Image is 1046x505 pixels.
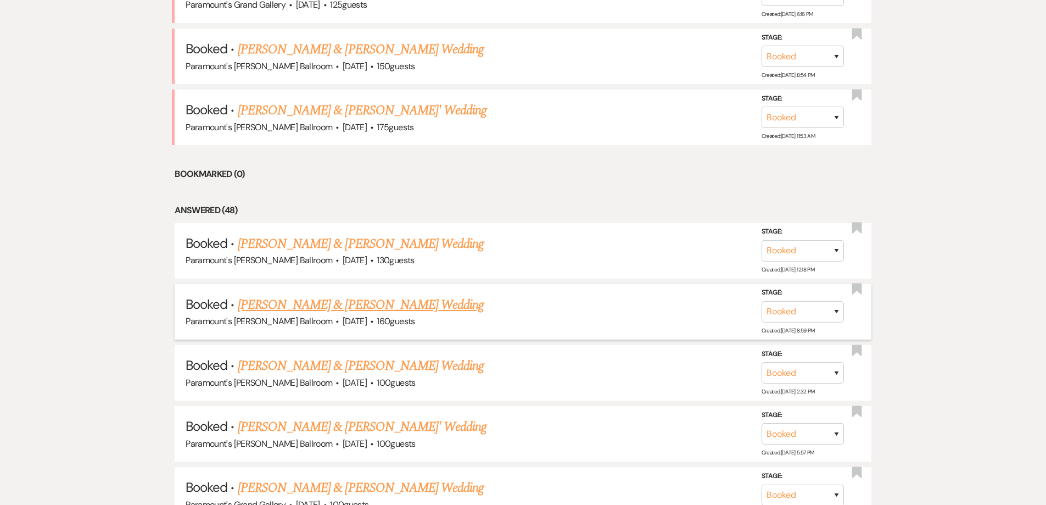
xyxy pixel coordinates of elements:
li: Bookmarked (0) [175,167,871,181]
label: Stage: [762,93,844,105]
span: [DATE] [343,315,367,327]
span: Booked [186,40,227,57]
span: [DATE] [343,121,367,133]
span: Paramount's [PERSON_NAME] Ballroom [186,254,332,266]
span: Paramount's [PERSON_NAME] Ballroom [186,60,332,72]
span: [DATE] [343,438,367,449]
span: Booked [186,418,227,435]
span: 130 guests [377,254,414,266]
label: Stage: [762,32,844,44]
a: [PERSON_NAME] & [PERSON_NAME]' Wedding [238,101,487,120]
span: [DATE] [343,377,367,389]
span: Paramount's [PERSON_NAME] Ballroom [186,315,332,327]
label: Stage: [762,348,844,360]
span: [DATE] [343,254,367,266]
span: Booked [186,479,227,496]
span: Created: [DATE] 6:16 PM [762,10,813,18]
span: Created: [DATE] 11:53 AM [762,132,815,140]
span: Paramount's [PERSON_NAME] Ballroom [186,121,332,133]
span: Created: [DATE] 2:32 PM [762,388,815,395]
span: Booked [186,235,227,252]
label: Stage: [762,226,844,238]
span: Created: [DATE] 5:57 PM [762,449,814,456]
a: [PERSON_NAME] & [PERSON_NAME] Wedding [238,478,484,498]
span: 100 guests [377,438,415,449]
span: 100 guests [377,377,415,389]
span: 160 guests [377,315,415,327]
span: Paramount's [PERSON_NAME] Ballroom [186,438,332,449]
span: Created: [DATE] 8:54 PM [762,71,815,79]
label: Stage: [762,470,844,482]
span: Created: [DATE] 8:59 PM [762,327,815,334]
span: 175 guests [377,121,413,133]
span: Created: [DATE] 12:18 PM [762,266,814,273]
span: Booked [186,296,227,313]
span: 150 guests [377,60,415,72]
span: Booked [186,101,227,118]
span: Booked [186,357,227,374]
label: Stage: [762,287,844,299]
a: [PERSON_NAME] & [PERSON_NAME] Wedding [238,295,484,315]
label: Stage: [762,409,844,421]
a: [PERSON_NAME] & [PERSON_NAME] Wedding [238,356,484,376]
span: Paramount's [PERSON_NAME] Ballroom [186,377,332,389]
a: [PERSON_NAME] & [PERSON_NAME] Wedding [238,40,484,59]
a: [PERSON_NAME] & [PERSON_NAME] Wedding [238,234,484,254]
li: Answered (48) [175,203,871,218]
span: [DATE] [343,60,367,72]
a: [PERSON_NAME] & [PERSON_NAME]' Wedding [238,417,487,437]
